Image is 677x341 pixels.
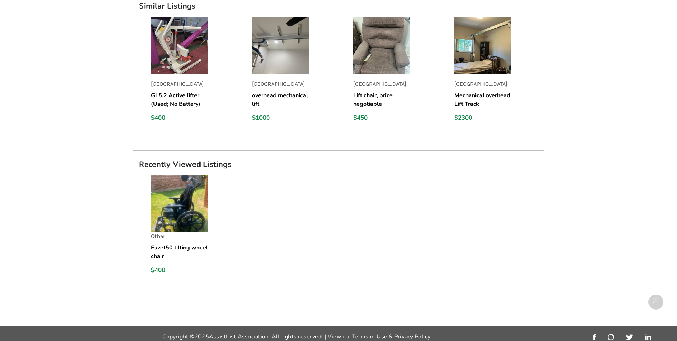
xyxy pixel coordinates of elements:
a: listing[GEOGRAPHIC_DATA]Lift chair, price negotiable$450 [353,17,443,128]
h5: Mechanical overhead Lift Track [454,91,511,108]
div: $400 [151,114,208,122]
p: [GEOGRAPHIC_DATA] [252,80,309,88]
a: listing[GEOGRAPHIC_DATA]GL5.2 Active lifter (Used; No Battery)$400 [151,17,241,128]
h5: GL5.2 Active lifter (Used; No Battery) [151,91,208,108]
p: [GEOGRAPHIC_DATA] [454,80,511,88]
a: listing[GEOGRAPHIC_DATA]overhead mechanical lift$1000 [252,17,342,128]
img: instagram_link [608,334,614,340]
p: [GEOGRAPHIC_DATA] [151,80,208,88]
h1: Recently Viewed Listings [133,159,544,169]
h5: Fuzet50 tilting wheel chair [151,243,208,261]
img: listing [454,17,511,74]
img: linkedin_link [645,334,651,340]
img: listing [151,175,208,232]
div: $1000 [252,114,309,122]
img: listing [353,17,410,74]
a: listingOtherFuzet50 tilting wheel chair$400 [151,175,241,286]
h5: Lift chair, price negotiable [353,91,410,108]
h5: overhead mechanical lift [252,91,309,108]
img: listing [151,17,208,74]
h1: Similar Listings [133,1,544,11]
p: [GEOGRAPHIC_DATA] [353,80,410,88]
a: listing[GEOGRAPHIC_DATA]Mechanical overhead Lift Track$2300 [454,17,544,128]
div: $400 [151,266,208,274]
a: Terms of Use & Privacy Policy [352,333,430,341]
div: $450 [353,114,410,122]
p: Other [151,232,208,241]
img: facebook_link [593,334,596,340]
img: listing [252,17,309,74]
div: $2300 [454,114,511,122]
img: twitter_link [626,334,633,340]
